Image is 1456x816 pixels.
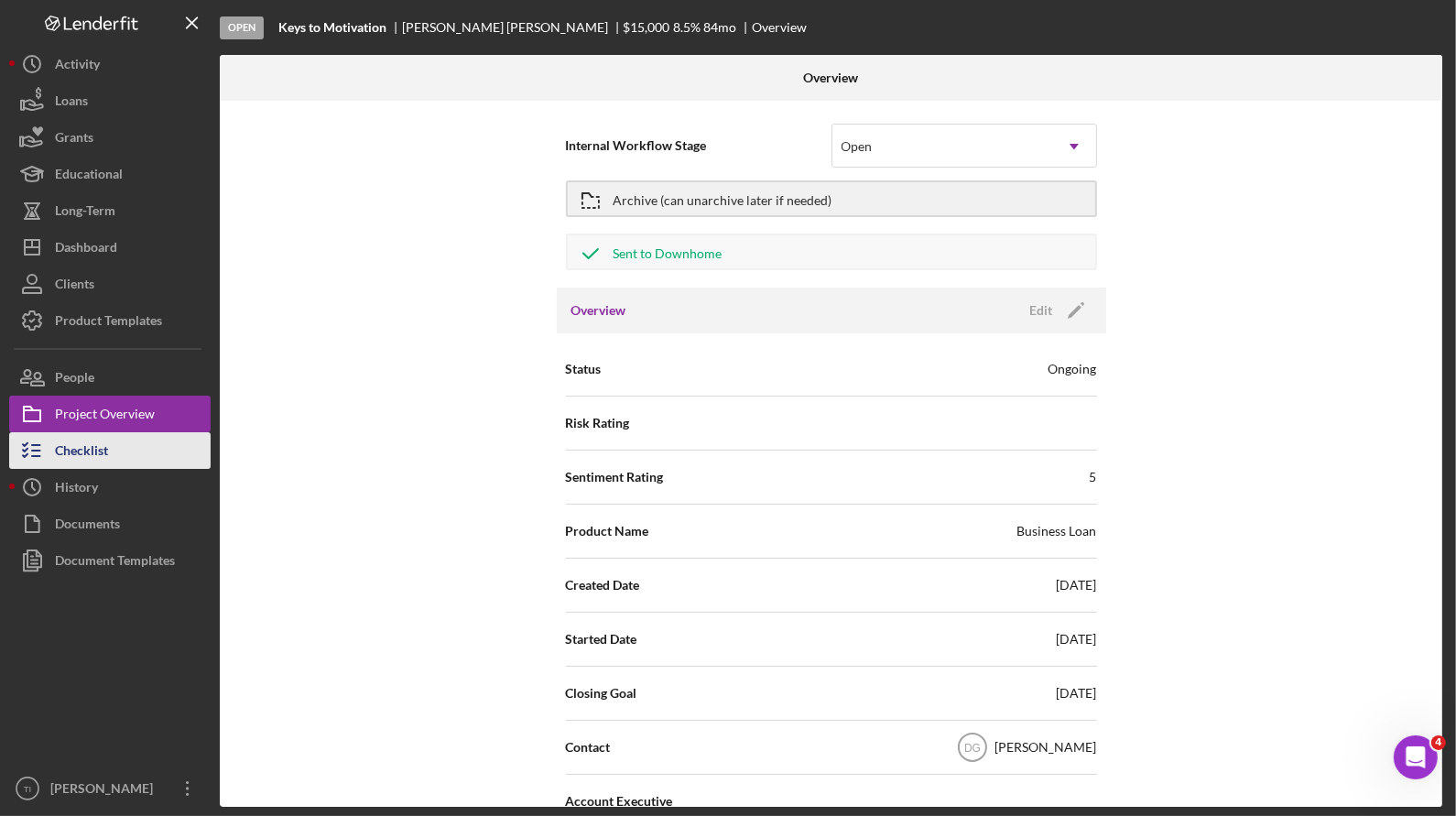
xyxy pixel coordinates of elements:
[9,229,211,266] button: Dashboard
[9,396,211,432] button: Project Overview
[752,20,807,35] div: Overview
[1057,576,1097,594] div: [DATE]
[9,432,211,469] button: Checklist
[1394,735,1438,779] iframe: Intercom live chat
[9,359,211,396] button: People
[566,522,649,540] span: Product Name
[55,46,100,87] div: Activity
[9,770,211,807] button: TI[PERSON_NAME]
[55,359,94,400] div: People
[566,684,637,702] span: Closing Goal
[55,506,120,547] div: Documents
[1090,468,1097,486] div: 5
[566,630,637,648] span: Started Date
[1017,522,1097,540] div: Business Loan
[624,19,670,35] span: $15,000
[566,180,1097,217] button: Archive (can unarchive later if needed)
[24,784,32,794] text: TI
[1030,297,1053,324] div: Edit
[614,182,832,215] div: Archive (can unarchive later if needed)
[614,235,723,268] div: Sent to Downhome
[9,506,211,542] button: Documents
[995,738,1097,756] div: [PERSON_NAME]
[55,229,117,270] div: Dashboard
[566,738,611,756] span: Contact
[55,82,88,124] div: Loans
[55,542,175,583] div: Document Templates
[1431,735,1446,750] span: 4
[566,576,640,594] span: Created Date
[1057,684,1097,702] div: [DATE]
[566,792,673,811] span: Account Executive
[55,156,123,197] div: Educational
[1049,360,1097,378] div: Ongoing
[9,156,211,192] button: Educational
[703,20,736,35] div: 84 mo
[1057,630,1097,648] div: [DATE]
[9,469,211,506] button: History
[9,82,211,119] button: Loans
[9,302,211,339] button: Product Templates
[55,302,162,343] div: Product Templates
[55,192,115,234] div: Long-Term
[9,119,211,156] button: Grants
[842,139,873,154] div: Open
[9,46,211,82] button: Activity
[402,20,624,35] div: [PERSON_NAME] [PERSON_NAME]
[278,20,386,35] b: Keys to Motivation
[566,360,602,378] span: Status
[55,119,93,160] div: Grants
[46,770,165,811] div: [PERSON_NAME]
[9,542,211,579] button: Document Templates
[55,432,108,473] div: Checklist
[673,20,701,35] div: 8.5 %
[566,468,664,486] span: Sentiment Rating
[55,396,155,437] div: Project Overview
[566,414,630,432] span: Risk Rating
[1019,297,1092,324] button: Edit
[220,16,264,39] div: Open
[964,742,981,755] text: DG
[55,266,94,307] div: Clients
[571,301,626,320] h3: Overview
[55,469,98,510] div: History
[9,266,211,302] button: Clients
[9,192,211,229] button: Long-Term
[566,234,1097,270] button: Sent to Downhome
[804,71,859,85] b: Overview
[566,136,831,155] span: Internal Workflow Stage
